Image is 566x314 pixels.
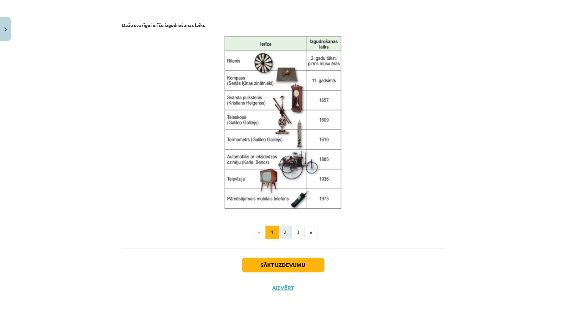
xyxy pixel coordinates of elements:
button: Aizvērt [271,285,296,291]
button: 3 [291,226,305,239]
button: 1 [266,226,279,239]
button: 2 [279,226,292,239]
button: Sākt uzdevumu [242,258,324,273]
nav: Page navigation example [122,226,444,239]
strong: Dažu svarīgu ierīču izgudrošanas laiks [122,22,206,28]
img: icon-close-lesson-0947bae3869378f0d4975bcd49f059093ad1ed9edebbc8119c70593378902aed.svg [4,27,7,32]
button: » [304,226,317,239]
